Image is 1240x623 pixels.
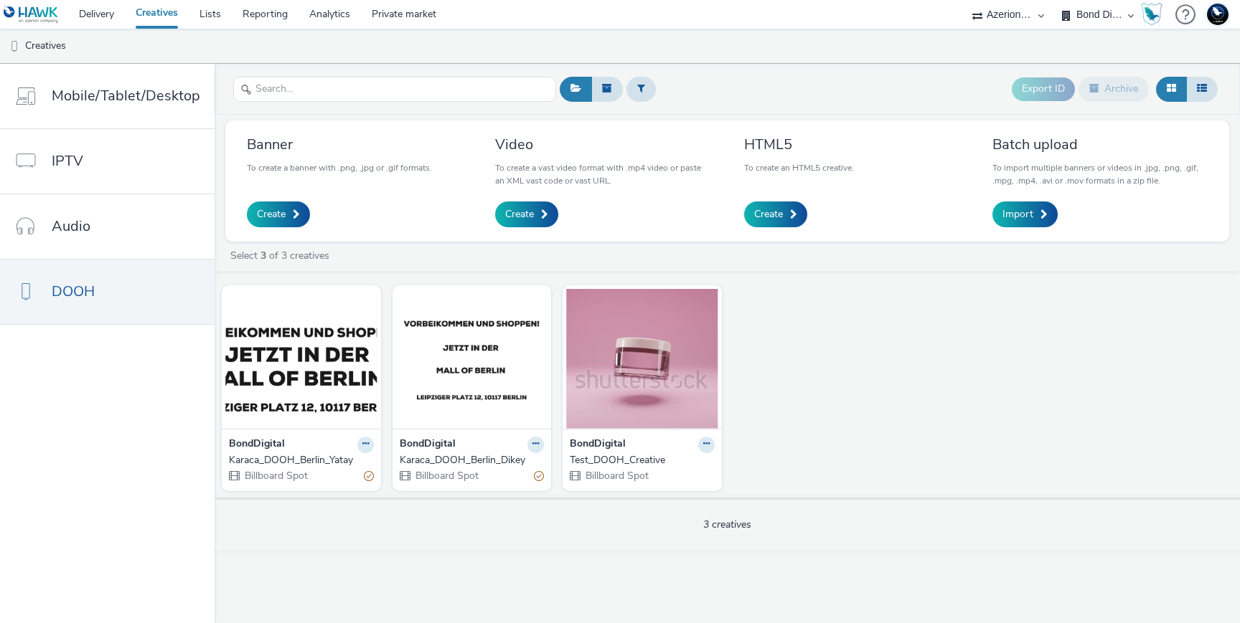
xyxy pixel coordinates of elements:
[400,437,456,453] strong: BondDigital
[992,201,1058,227] a: Import
[1002,207,1033,222] span: Import
[495,135,710,154] h3: Video
[992,135,1208,154] h3: Batch upload
[229,453,368,467] div: Karaca_DOOH_Berlin_Yatay
[52,151,83,171] span: IPTV
[400,453,545,467] a: Karaca_DOOH_Berlin_Dikey
[229,249,335,262] a: Select of 3 creatives
[225,289,377,429] img: Karaca_DOOH_Berlin_Yatay visual
[243,469,308,482] span: Billboard Spot
[744,201,807,227] a: Create
[229,437,285,453] strong: BondDigital
[400,453,539,467] div: Karaca_DOOH_Berlin_Dikey
[1012,77,1075,100] button: Export ID
[744,135,854,154] h3: HTML5
[247,201,310,227] a: Create
[992,161,1208,187] p: To import multiple banners or videos in .jpg, .png, .gif, .mpg, .mp4, .avi or .mov formats in a z...
[1079,77,1149,101] button: Archive
[260,249,266,262] strong: 3
[584,469,649,482] span: Billboard Spot
[52,85,200,106] span: Mobile/Tablet/Desktop
[570,453,715,467] a: Test_DOOH_Creative
[52,216,90,237] span: Audio
[1141,3,1162,26] img: Hawk Academy
[703,518,751,531] span: 3 creatives
[247,135,432,154] h3: Banner
[414,469,479,482] span: Billboard Spot
[396,289,548,429] img: Karaca_DOOH_Berlin_Dikey visual
[7,39,22,54] img: dooh
[495,161,710,187] p: To create a vast video format with .mp4 video or paste an XML vast code or vast URL.
[1141,3,1168,26] a: Hawk Academy
[570,453,709,467] div: Test_DOOH_Creative
[52,281,95,302] span: DOOH
[570,437,626,453] strong: BondDigital
[566,289,718,429] img: Test_DOOH_Creative visual
[364,469,374,484] div: Partially valid
[257,207,286,222] span: Create
[754,207,783,222] span: Create
[505,207,534,222] span: Create
[233,77,556,102] input: Search...
[495,201,558,227] a: Create
[229,453,374,467] a: Karaca_DOOH_Berlin_Yatay
[247,161,432,174] p: To create a banner with .png, .jpg or .gif formats.
[1186,77,1218,101] button: Table
[744,161,854,174] p: To create an HTML5 creative.
[534,469,544,484] div: Partially valid
[1207,4,1229,25] img: Support Hawk
[4,6,59,24] img: undefined Logo
[1156,77,1187,101] button: Grid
